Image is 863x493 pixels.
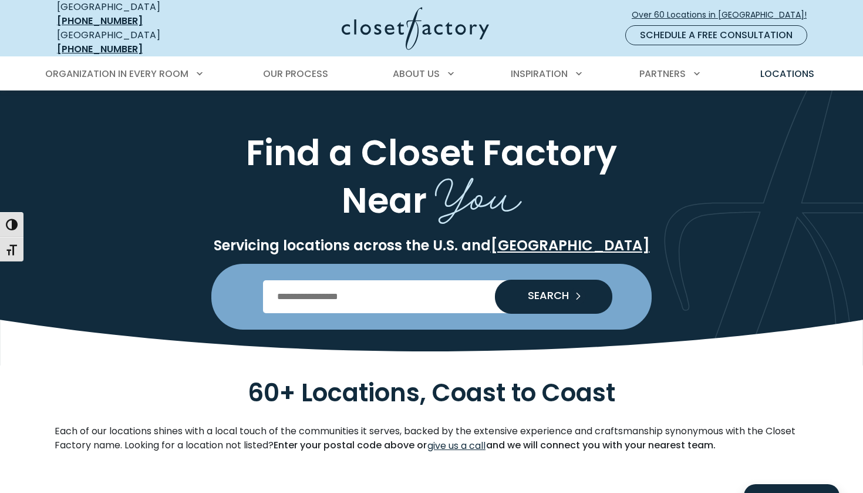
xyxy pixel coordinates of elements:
[274,438,716,452] strong: Enter your postal code above or and we will connect you with your nearest team.
[57,42,143,56] a: [PHONE_NUMBER]
[263,280,601,313] input: Enter Postal Code
[639,67,686,81] span: Partners
[625,25,807,45] a: Schedule a Free Consultation
[45,67,188,81] span: Organization in Every Room
[518,290,569,301] span: SEARCH
[393,67,440,81] span: About Us
[760,67,814,81] span: Locations
[263,67,328,81] span: Our Process
[246,128,617,177] span: Find a Closet Factory
[495,280,612,314] button: Search our Nationwide Locations
[55,424,808,454] p: Each of our locations shines with a local touch of the communities it serves, backed by the exten...
[632,9,816,21] span: Over 60 Locations in [GEOGRAPHIC_DATA]!
[57,28,227,56] div: [GEOGRAPHIC_DATA]
[631,5,817,25] a: Over 60 Locations in [GEOGRAPHIC_DATA]!
[57,14,143,28] a: [PHONE_NUMBER]
[248,375,615,410] span: 60+ Locations, Coast to Coast
[511,67,568,81] span: Inspiration
[37,58,826,90] nav: Primary Menu
[55,237,808,254] p: Servicing locations across the U.S. and
[491,236,650,255] a: [GEOGRAPHIC_DATA]
[427,438,486,454] a: give us a call
[435,155,522,228] span: You
[342,176,427,225] span: Near
[342,7,489,50] img: Closet Factory Logo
